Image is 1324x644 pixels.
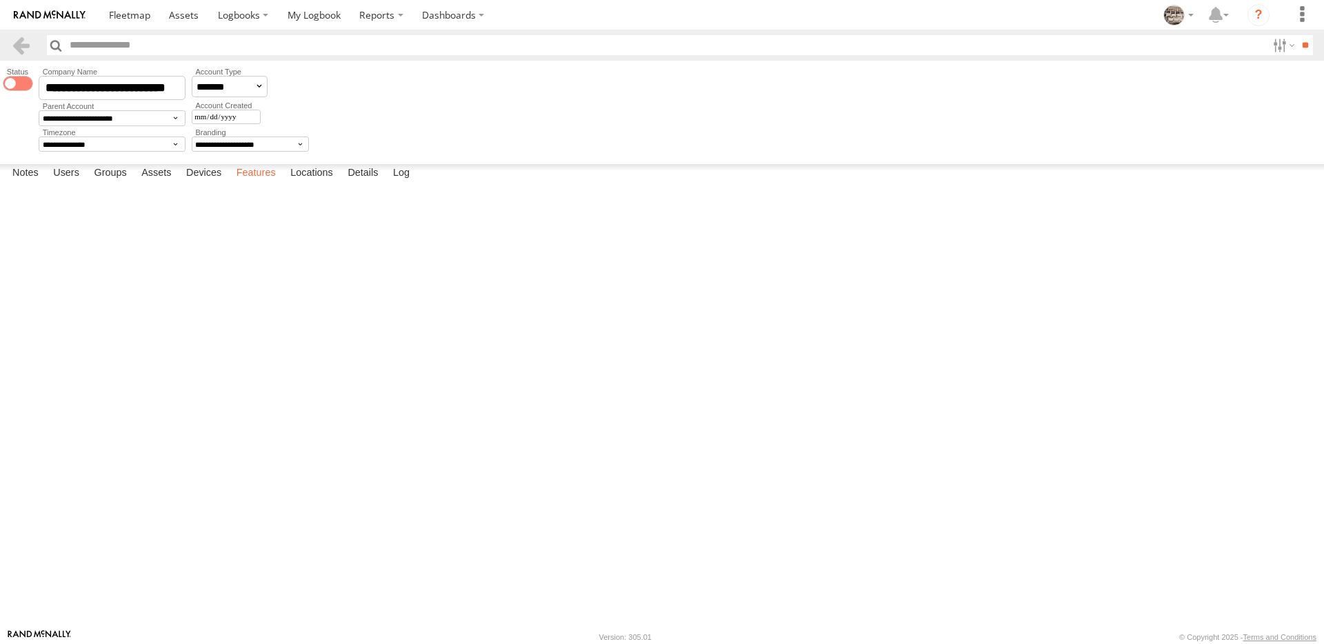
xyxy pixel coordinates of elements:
[1243,633,1316,641] a: Terms and Conditions
[192,68,268,76] label: Account Type
[11,35,31,55] a: Back to previous Page
[1247,4,1270,26] i: ?
[3,76,32,91] span: Enable/Disable Status
[8,630,71,644] a: Visit our Website
[599,633,652,641] div: Version: 305.01
[1158,5,1198,26] div: Vlad h
[39,128,185,137] label: Timezone
[341,164,385,183] label: Details
[386,164,417,183] label: Log
[192,101,261,110] label: Account Created
[14,10,86,20] img: rand-logo.svg
[230,164,283,183] label: Features
[87,164,133,183] label: Groups
[134,164,178,183] label: Assets
[179,164,228,183] label: Devices
[1267,35,1297,55] label: Search Filter Options
[283,164,340,183] label: Locations
[46,164,86,183] label: Users
[3,68,32,76] label: Status
[1179,633,1316,641] div: © Copyright 2025 -
[192,128,309,137] label: Branding
[6,164,46,183] label: Notes
[39,102,185,110] label: Parent Account
[39,68,185,76] label: Company Name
